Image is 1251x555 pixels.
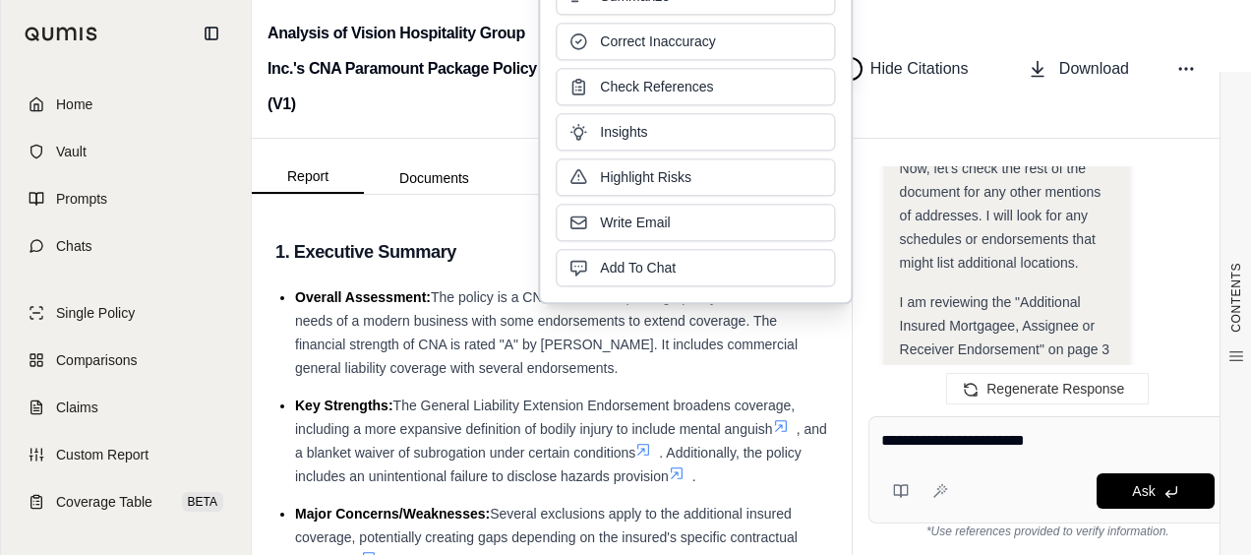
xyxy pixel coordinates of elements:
span: Major Concerns/Weaknesses: [295,506,490,522]
a: Coverage TableBETA [13,480,239,524]
button: Check References [556,68,835,105]
button: Download [1020,49,1137,89]
span: BETA [182,492,223,512]
span: Now, let's check the rest of the document for any other mentions of addresses. I will look for an... [900,160,1102,271]
span: Download [1059,57,1129,81]
a: Chats [13,224,239,268]
a: Comparisons [13,339,239,382]
button: Regenerate Response [946,373,1149,404]
h2: Analysis of Vision Hospitality Group Inc.'s CNA Paramount Package Policy (V1) [268,16,555,122]
span: Key Strengths: [295,398,393,413]
a: Prompts [13,177,239,220]
span: Ask [1132,483,1155,499]
button: Add To Chat [556,249,835,286]
a: Single Policy [13,291,239,335]
span: Prompts [56,189,107,209]
div: *Use references provided to verify information. [868,524,1227,539]
button: Write Email [556,204,835,241]
span: Coverage Table [56,492,152,512]
a: Vault [13,130,239,173]
span: Highlight Risks [600,167,691,187]
button: Collapse sidebar [196,18,227,49]
span: Home [56,94,92,114]
button: Highlight Risks [556,158,835,196]
a: Home [13,83,239,126]
span: Add To Chat [600,258,676,277]
span: CONTENTS [1228,263,1244,333]
span: Hide Citations [870,57,981,81]
img: Qumis Logo [25,27,98,41]
span: I am reviewing the "Additional Insured Mortgagee, Assignee or Receiver Endorsement" on page 3 of [900,294,1110,381]
button: Correct Inaccuracy [556,23,835,60]
span: Check References [600,77,713,96]
a: Claims [13,386,239,429]
span: Write Email [600,213,670,232]
h3: 1. Executive Summary [275,234,828,270]
span: Regenerate Response [986,381,1124,397]
span: Custom Report [56,445,149,464]
span: Chats [56,236,92,256]
span: Overall Assessment: [295,289,431,305]
span: Vault [56,142,87,161]
button: Documents [364,162,505,194]
span: Insights [600,122,647,142]
span: Correct Inaccuracy [600,31,715,51]
a: Custom Report [13,433,239,476]
span: Comparisons [56,350,137,370]
span: Claims [56,398,98,417]
button: Insights [556,113,835,151]
span: . [692,468,696,484]
span: Single Policy [56,303,135,323]
span: The General Liability Extension Endorsement broadens coverage, including a more expansive definit... [295,398,795,437]
button: Report [252,160,364,194]
button: Ask [1097,473,1215,509]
